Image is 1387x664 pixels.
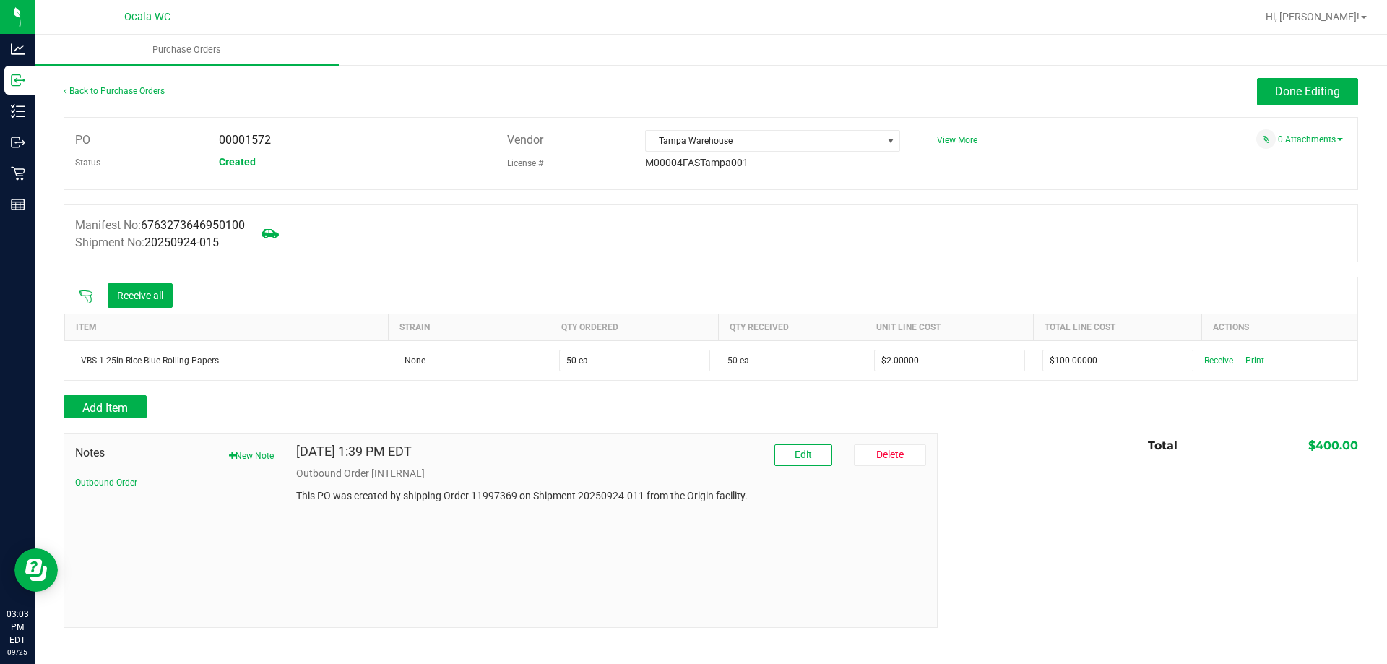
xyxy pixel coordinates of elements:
span: Edit [795,449,812,460]
span: 20250924-015 [144,236,219,249]
a: 0 Attachments [1278,134,1343,145]
span: Done Editing [1275,85,1340,98]
span: 6763273646950100 [141,218,245,232]
span: Notes [75,444,274,462]
span: Hi, [PERSON_NAME]! [1266,11,1360,22]
th: Item [65,314,389,340]
button: Add Item [64,395,147,418]
th: Actions [1202,314,1357,340]
span: $400.00 [1308,439,1358,452]
span: Receive [1204,352,1233,369]
span: Tampa Warehouse [646,131,881,151]
inline-svg: Retail [11,166,25,181]
inline-svg: Analytics [11,42,25,56]
span: None [397,355,425,366]
label: Shipment No: [75,234,219,251]
inline-svg: Reports [11,197,25,212]
span: Scan packages to receive [79,290,93,304]
label: Manifest No: [75,217,245,234]
th: Strain [389,314,550,340]
span: Ocala WC [124,11,170,23]
a: View More [937,135,977,145]
inline-svg: Inbound [11,73,25,87]
span: Print [1240,352,1269,369]
inline-svg: Inventory [11,104,25,118]
a: Purchase Orders [35,35,339,65]
input: 0 ea [560,350,709,371]
button: Delete [854,444,926,466]
button: New Note [229,449,274,462]
button: Edit [774,444,832,466]
span: Mark as not Arrived [256,219,285,248]
th: Unit Line Cost [865,314,1034,340]
button: Done Editing [1257,78,1358,105]
th: Total Line Cost [1034,314,1202,340]
span: 50 ea [727,354,749,367]
button: Receive all [108,283,173,308]
p: This PO was created by shipping Order 11997369 on Shipment 20250924-011 from the Origin facility. [296,488,926,504]
th: Qty Received [719,314,865,340]
label: License # [507,152,543,174]
inline-svg: Outbound [11,135,25,150]
p: Outbound Order [INTERNAL] [296,466,926,481]
th: Qty Ordered [550,314,719,340]
a: Back to Purchase Orders [64,86,165,96]
iframe: Resource center [14,548,58,592]
p: 03:03 PM EDT [7,608,28,647]
label: Vendor [507,129,543,151]
span: Add Item [82,401,128,415]
span: Total [1148,439,1178,452]
h4: [DATE] 1:39 PM EDT [296,444,412,459]
span: Delete [876,449,904,460]
span: Attach a document [1256,129,1276,149]
label: PO [75,129,90,151]
div: VBS 1.25in Rice Blue Rolling Papers [74,354,380,367]
span: Purchase Orders [133,43,241,56]
button: Outbound Order [75,476,137,489]
span: Created [219,156,256,168]
input: $0.00000 [875,350,1024,371]
p: 09/25 [7,647,28,657]
input: $0.00000 [1043,350,1193,371]
span: 00001572 [219,133,271,147]
span: M00004FASTampa001 [645,157,748,168]
label: Status [75,152,100,173]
